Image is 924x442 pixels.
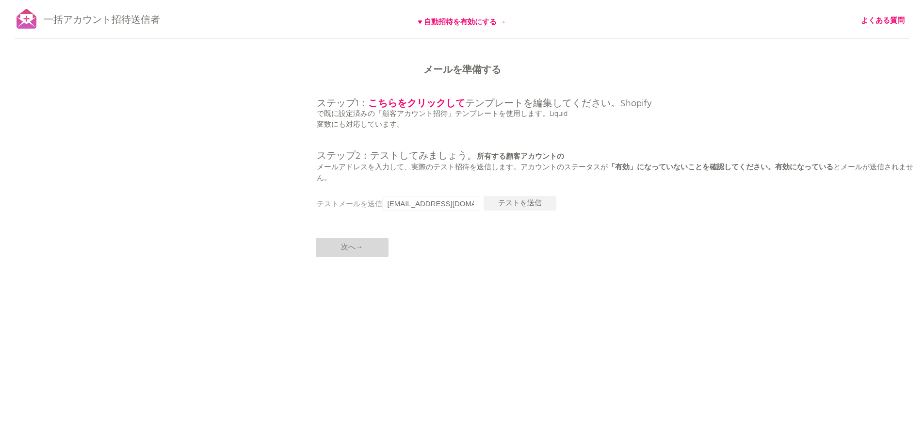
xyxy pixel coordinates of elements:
font: メールアドレスを入力して [317,162,404,173]
font: テストメールを送信する [317,198,397,210]
font: 、実際のテスト招待を送信します。 [404,162,520,173]
font: メールを準備する [423,63,501,78]
a: よくある質問 [861,16,905,26]
font: ♥ 自動招待を有効にする → [418,16,506,28]
font: ステップ1： [317,96,368,112]
font: とメールが送信されません。 [317,162,913,184]
font: アカウントのステータスが [520,162,608,173]
font: テンプレートを編集してください。Shopify [465,96,652,112]
font: ステップ2：テストしてみましょう。 [317,148,477,164]
font: 所有する顧客アカウントの [477,151,564,163]
font: で既に設定済みの「顧客アカウント招待」テンプレートを使用します。Liquid [317,108,567,120]
font: 次へ→ [341,242,363,253]
font: テストを送信 [498,197,542,209]
font: 一括アカウント招待送信者 [44,13,160,28]
font: 「有効」になっていないことを確認してください。有効になっている [608,162,833,173]
a: こちらをクリックして [368,96,465,112]
font: よくある質問 [861,15,905,27]
font: 変数にも対応しています。 [317,119,404,131]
